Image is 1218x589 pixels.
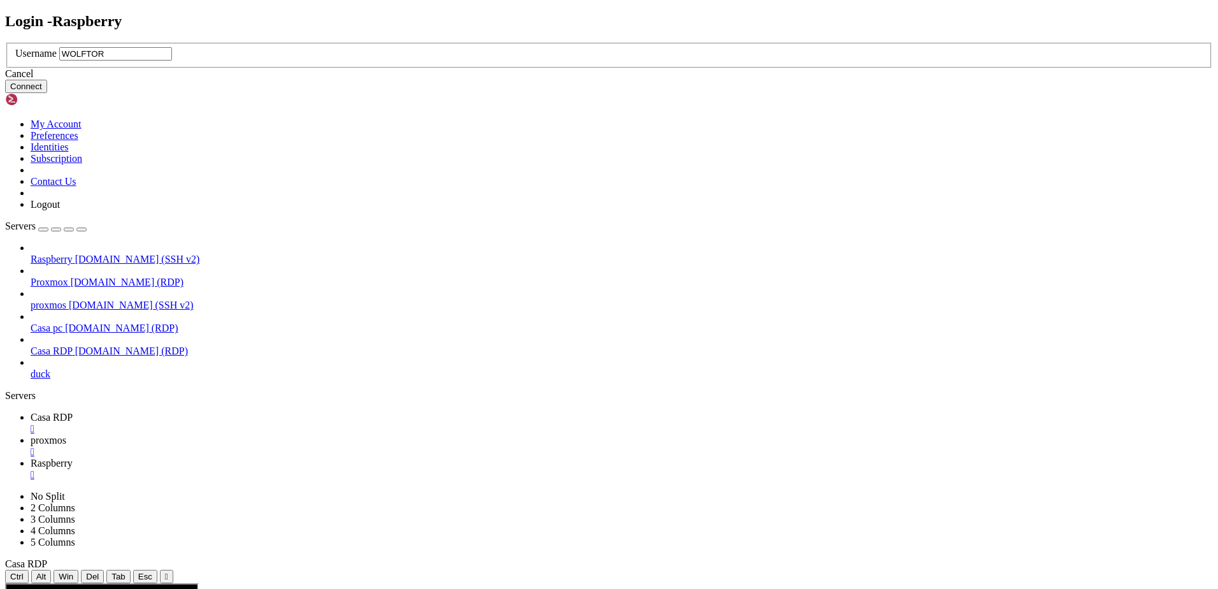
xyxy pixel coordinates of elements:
[31,469,1213,481] a: 
[15,48,57,59] label: Username
[111,572,125,581] span: Tab
[31,458,73,469] span: Raspberry
[138,572,152,581] span: Esc
[59,572,73,581] span: Win
[31,176,76,187] a: Contact Us
[54,570,78,583] button: Win
[5,5,1052,16] x-row: Access denied
[31,435,1213,458] a: proxmos
[5,570,29,583] button: Ctrl
[36,572,47,581] span: Alt
[5,93,78,106] img: Shellngn
[31,142,69,152] a: Identities
[31,502,75,513] a: 2 Columns
[31,537,75,548] a: 5 Columns
[31,412,1213,435] a: Casa RDP
[31,423,1213,435] a: 
[31,368,50,379] span: duck
[5,27,1052,38] x-row: Access denied
[31,242,1213,265] li: Raspberry [DOMAIN_NAME] (SSH v2)
[75,254,200,265] span: [DOMAIN_NAME] (SSH v2)
[5,13,1213,30] h2: Login - Raspberry
[31,311,1213,334] li: Casa pc [DOMAIN_NAME] (RDP)
[5,390,1213,402] div: Servers
[5,38,1052,48] x-row: [EMAIL_ADDRESS][DOMAIN_NAME]'s password:
[31,254,1213,265] a: Raspberry [DOMAIN_NAME] (SSH v2)
[10,572,24,581] span: Ctrl
[31,446,1213,458] a: 
[165,572,168,581] div: 
[5,68,1213,80] div: Cancel
[31,300,66,310] span: proxmos
[31,570,52,583] button: Alt
[31,265,1213,288] li: Proxmox [DOMAIN_NAME] (RDP)
[31,345,1213,357] a: Casa RDP [DOMAIN_NAME] (RDP)
[31,323,1213,334] a: Casa pc [DOMAIN_NAME] (RDP)
[31,368,1213,380] a: duck
[31,300,1213,311] a: proxmos [DOMAIN_NAME] (SSH v2)
[31,334,1213,357] li: Casa RDP [DOMAIN_NAME] (RDP)
[31,323,62,333] span: Casa pc
[31,199,60,210] a: Logout
[5,221,36,231] span: Servers
[65,323,178,333] span: [DOMAIN_NAME] (RDP)
[31,254,73,265] span: Raspberry
[5,5,1052,16] x-row: Connecting [DOMAIN_NAME]...
[215,38,220,48] div: (39, 3)
[31,153,82,164] a: Subscription
[69,300,194,310] span: [DOMAIN_NAME] (SSH v2)
[5,16,10,27] div: (0, 1)
[5,80,47,93] button: Connect
[31,525,75,536] a: 4 Columns
[31,458,1213,481] a: Raspberry
[31,412,73,423] span: Casa RDP
[106,570,131,583] button: Tab
[31,130,78,141] a: Preferences
[31,277,68,287] span: Proxmox
[160,570,173,583] button: 
[31,288,1213,311] li: proxmos [DOMAIN_NAME] (SSH v2)
[31,345,73,356] span: Casa RDP
[71,277,183,287] span: [DOMAIN_NAME] (RDP)
[5,221,87,231] a: Servers
[31,357,1213,380] li: duck
[5,16,1052,27] x-row: [EMAIL_ADDRESS][DOMAIN_NAME]'s password:
[31,119,82,129] a: My Account
[81,570,104,583] button: Del
[31,514,75,525] a: 3 Columns
[31,435,66,446] span: proxmos
[31,277,1213,288] a: Proxmox [DOMAIN_NAME] (RDP)
[133,570,157,583] button: Esc
[5,558,47,569] span: Casa RDP
[86,572,99,581] span: Del
[31,491,65,502] a: No Split
[75,345,188,356] span: [DOMAIN_NAME] (RDP)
